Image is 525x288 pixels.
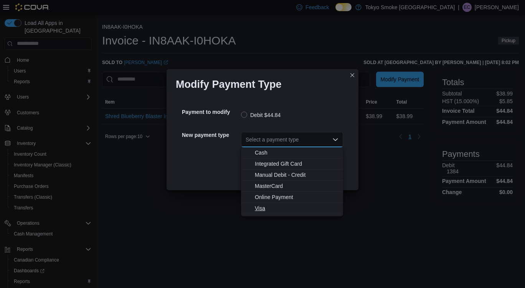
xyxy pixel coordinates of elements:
[255,193,338,201] span: Online Payment
[241,181,343,192] button: MasterCard
[241,170,343,181] button: Manual Debit - Credit
[241,192,343,203] button: Online Payment
[241,147,343,214] div: Choose from the following options
[241,158,343,170] button: Integrated Gift Card
[182,127,239,143] h5: New payment type
[255,204,338,212] span: Visa
[241,147,343,158] button: Cash
[332,137,338,143] button: Close list of options
[255,160,338,168] span: Integrated Gift Card
[255,171,338,179] span: Manual Debit - Credit
[182,104,239,120] h5: Payment to modify
[176,78,282,91] h1: Modify Payment Type
[241,110,281,120] label: Debit $44.84
[255,182,338,190] span: MasterCard
[241,203,343,214] button: Visa
[348,71,357,80] button: Closes this modal window
[255,149,338,156] span: Cash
